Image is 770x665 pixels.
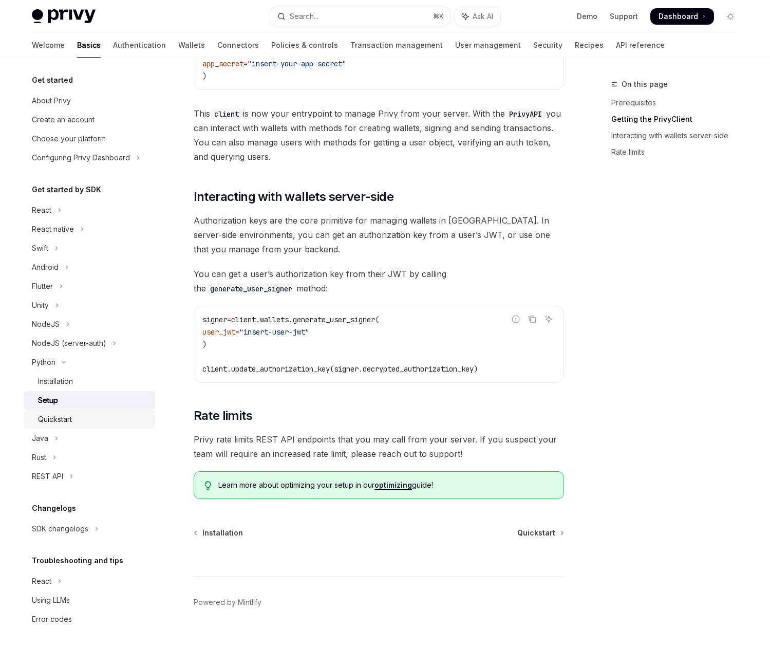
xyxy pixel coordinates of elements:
[243,59,248,68] span: =
[374,481,412,490] a: optimizing
[533,33,562,58] a: Security
[290,10,318,23] div: Search...
[32,575,51,587] div: React
[32,242,48,254] div: Swift
[32,555,123,567] h5: Troubleshooting and tips
[650,8,714,25] a: Dashboard
[194,106,564,164] span: This is now your entrypoint to manage Privy from your server. With the you can interact with wall...
[218,480,553,490] span: Learn more about optimizing your setup in our guide!
[202,59,243,68] span: app_secret
[194,267,564,295] span: You can get a user’s authorization key from their JWT by calling the method:
[32,204,51,216] div: React
[202,315,227,324] span: signer
[24,448,155,467] button: Toggle Rust section
[194,408,252,424] span: Rate limits
[24,296,155,315] button: Toggle Unity section
[505,108,546,120] code: PrivyAPI
[616,33,665,58] a: API reference
[24,220,155,238] button: Toggle React native section
[24,353,155,372] button: Toggle Python section
[517,528,563,538] a: Quickstart
[24,130,155,148] a: Choose your platform
[24,91,155,110] a: About Privy
[231,315,379,324] span: client.wallets.generate_user_signer(
[32,523,88,535] div: SDK changelogs
[194,213,564,256] span: Authorization keys are the core primitive for managing wallets in [GEOGRAPHIC_DATA]. In server-si...
[455,33,521,58] a: User management
[32,594,70,606] div: Using LLMs
[350,33,443,58] a: Transaction management
[202,528,243,538] span: Installation
[202,327,235,337] span: user_jwt
[271,33,338,58] a: Policies & controls
[32,470,63,483] div: REST API
[32,451,46,464] div: Rust
[206,283,296,294] code: generate_user_signer
[194,189,393,205] span: Interacting with wallets server-side
[433,12,444,21] span: ⌘ K
[32,74,73,86] h5: Get started
[24,520,155,538] button: Toggle SDK changelogs section
[248,59,346,68] span: "insert-your-app-secret"
[24,110,155,129] a: Create an account
[77,33,101,58] a: Basics
[32,95,71,107] div: About Privy
[194,597,261,607] a: Powered by Mintlify
[24,201,155,219] button: Toggle React section
[178,33,205,58] a: Wallets
[611,95,747,111] a: Prerequisites
[24,258,155,276] button: Toggle Android section
[32,261,59,273] div: Android
[24,410,155,429] a: Quickstart
[611,111,747,127] a: Getting the PrivyClient
[610,11,638,22] a: Support
[24,372,155,391] a: Installation
[455,7,500,26] button: Toggle assistant panel
[24,334,155,353] button: Toggle NodeJS (server-auth) section
[542,312,555,326] button: Ask AI
[525,312,539,326] button: Copy the contents from the code block
[227,315,231,324] span: =
[32,183,101,196] h5: Get started by SDK
[204,481,212,490] svg: Tip
[32,33,65,58] a: Welcome
[113,33,166,58] a: Authentication
[32,299,49,311] div: Unity
[194,432,564,461] span: Privy rate limits REST API endpoints that you may call from your server. If you suspect your team...
[24,467,155,486] button: Toggle REST API section
[473,11,493,22] span: Ask AI
[32,432,48,445] div: Java
[509,312,522,326] button: Report incorrect code
[611,127,747,144] a: Interacting with wallets server-side
[217,33,259,58] a: Connectors
[32,223,74,235] div: React native
[235,327,239,337] span: =
[24,591,155,609] a: Using LLMs
[38,413,72,426] div: Quickstart
[575,33,604,58] a: Recipes
[32,318,60,330] div: NodeJS
[24,610,155,629] a: Error codes
[32,133,106,145] div: Choose your platform
[24,149,155,167] button: Toggle Configuring Privy Dashboard section
[38,394,58,407] div: Setup
[32,114,95,126] div: Create an account
[195,528,243,538] a: Installation
[24,572,155,590] button: Toggle React section
[24,391,155,410] a: Setup
[270,7,450,26] button: Open search
[202,71,206,81] span: )
[210,108,243,120] code: client
[202,364,478,374] span: client.update_authorization_key(signer.decrypted_authorization_key)
[24,429,155,448] button: Toggle Java section
[24,239,155,257] button: Toggle Swift section
[32,613,72,625] div: Error codes
[32,9,96,24] img: light logo
[32,152,130,164] div: Configuring Privy Dashboard
[202,340,206,349] span: )
[577,11,597,22] a: Demo
[722,8,739,25] button: Toggle dark mode
[24,315,155,334] button: Toggle NodeJS section
[38,375,73,387] div: Installation
[32,502,76,514] h5: Changelogs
